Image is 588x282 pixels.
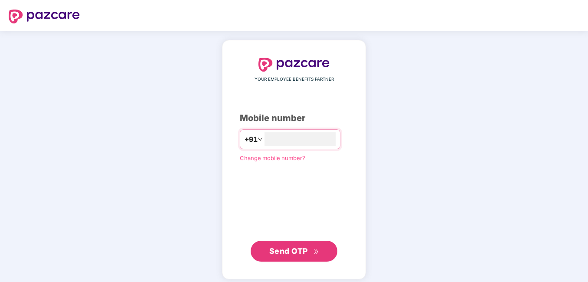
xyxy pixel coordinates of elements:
span: +91 [245,134,258,145]
span: double-right [314,249,319,255]
div: Mobile number [240,111,348,125]
img: logo [258,58,330,72]
span: YOUR EMPLOYEE BENEFITS PARTNER [255,76,334,83]
img: logo [9,10,80,23]
a: Change mobile number? [240,154,305,161]
button: Send OTPdouble-right [251,241,337,262]
span: Send OTP [269,246,308,256]
span: down [258,137,263,142]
